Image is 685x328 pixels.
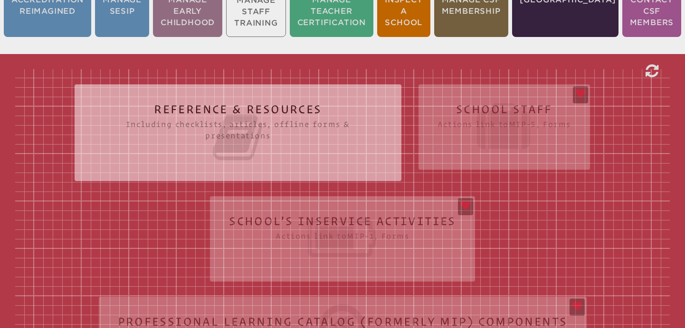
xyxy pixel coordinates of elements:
[94,103,382,164] h2: Reference & Resources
